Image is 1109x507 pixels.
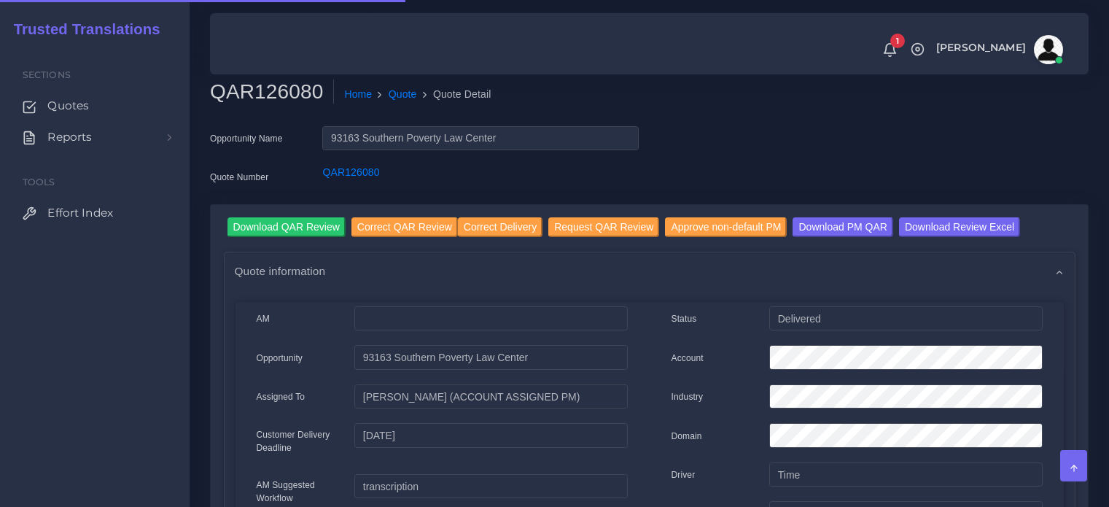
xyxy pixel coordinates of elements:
img: avatar [1034,35,1063,64]
span: Sections [23,69,71,80]
label: Opportunity [257,352,303,365]
label: AM Suggested Workflow [257,479,333,505]
span: Tools [23,177,55,187]
label: Customer Delivery Deadline [257,428,333,454]
a: [PERSON_NAME]avatar [929,35,1068,64]
a: Reports [11,122,179,152]
label: Industry [672,390,704,403]
input: Download Review Excel [899,217,1020,237]
label: Domain [672,430,702,443]
a: Effort Index [11,198,179,228]
input: Download PM QAR [793,217,892,237]
label: Account [672,352,704,365]
div: Quote information [225,252,1075,290]
input: pm [354,384,627,409]
span: Quotes [47,98,89,114]
label: Opportunity Name [210,132,283,145]
a: Quotes [11,90,179,121]
li: Quote Detail [417,87,491,102]
label: Status [672,312,697,325]
a: Trusted Translations [4,18,160,42]
span: 1 [890,34,905,48]
label: Assigned To [257,390,306,403]
a: 1 [877,42,903,58]
span: Effort Index [47,205,113,221]
input: Download QAR Review [227,217,346,237]
input: Correct QAR Review [351,217,458,237]
span: Quote information [235,263,326,279]
a: Home [344,87,372,102]
h2: Trusted Translations [4,20,160,38]
input: Approve non-default PM [665,217,787,237]
span: Reports [47,129,92,145]
h2: QAR126080 [210,80,334,104]
label: AM [257,312,270,325]
a: Quote [389,87,417,102]
label: Driver [672,468,696,481]
input: Correct Delivery [458,217,542,237]
label: Quote Number [210,171,268,184]
input: Request QAR Review [548,217,659,237]
span: [PERSON_NAME] [936,42,1026,53]
a: QAR126080 [322,166,379,178]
